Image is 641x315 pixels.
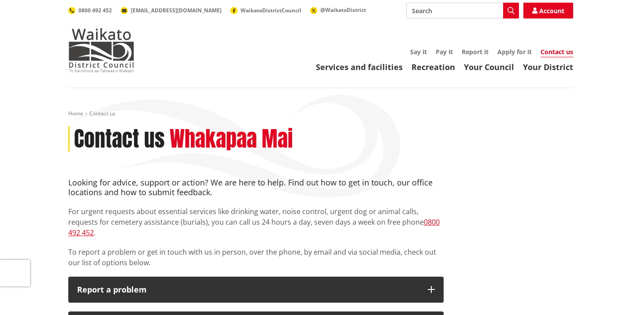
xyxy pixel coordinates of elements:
[68,217,440,237] a: 0800 492 452
[68,28,134,72] img: Waikato District Council - Te Kaunihera aa Takiwaa o Waikato
[241,7,301,14] span: WaikatoDistrictCouncil
[68,178,444,197] h4: Looking for advice, support or action? We are here to help. Find out how to get in touch, our off...
[523,62,573,72] a: Your District
[68,7,112,14] a: 0800 492 452
[121,7,222,14] a: [EMAIL_ADDRESS][DOMAIN_NAME]
[170,126,293,152] h2: Whakapaa Mai
[68,110,573,118] nav: breadcrumb
[541,48,573,57] a: Contact us
[78,7,112,14] span: 0800 492 452
[131,7,222,14] span: [EMAIL_ADDRESS][DOMAIN_NAME]
[68,277,444,303] button: Report a problem
[230,7,301,14] a: WaikatoDistrictCouncil
[523,3,573,19] a: Account
[464,62,514,72] a: Your Council
[410,48,427,56] a: Say it
[68,110,83,117] a: Home
[68,206,444,238] p: For urgent requests about essential services like drinking water, noise control, urgent dog or an...
[497,48,532,56] a: Apply for it
[462,48,489,56] a: Report it
[89,110,115,117] span: Contact us
[411,62,455,72] a: Recreation
[68,247,444,268] p: To report a problem or get in touch with us in person, over the phone, by email and via social me...
[316,62,403,72] a: Services and facilities
[436,48,453,56] a: Pay it
[77,285,419,294] p: Report a problem
[320,6,366,14] span: @WaikatoDistrict
[406,3,519,19] input: Search input
[310,6,366,14] a: @WaikatoDistrict
[74,126,165,152] h1: Contact us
